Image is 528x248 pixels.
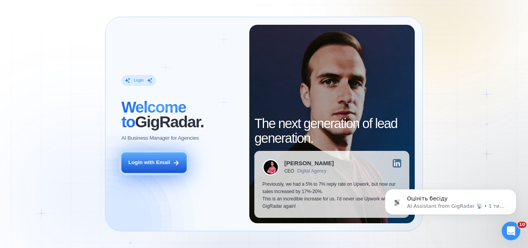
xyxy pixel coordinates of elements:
[518,222,526,228] span: 10
[262,181,402,210] p: Previously, we had a 5% to 7% reply rate on Upwork, but now our sales increased by 17%-20%. This ...
[121,135,199,142] p: AI Business Manager for Agencies
[121,152,187,173] button: Login with Email
[121,100,241,129] h2: ‍ GigRadar.
[284,169,294,174] div: CEO
[121,98,186,131] span: Welcome to
[254,116,409,145] h2: The next generation of lead generation.
[134,78,143,83] div: Login
[128,159,170,166] div: Login with Email
[297,169,326,174] div: Digital Agency
[502,222,520,240] iframe: Intercom live chat
[373,173,528,227] iframe: Intercom notifications повідомлення
[284,160,334,166] div: [PERSON_NAME]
